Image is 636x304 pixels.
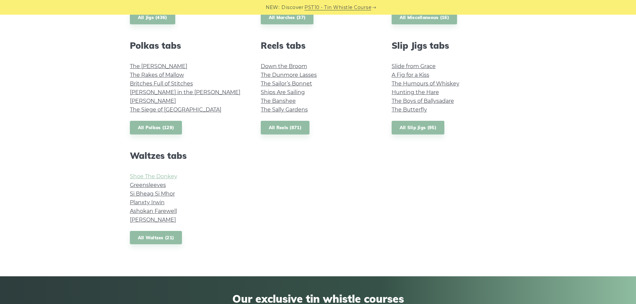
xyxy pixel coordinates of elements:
a: Down the Broom [261,63,307,69]
a: All Marches (37) [261,11,314,24]
h2: Reels tabs [261,40,376,51]
a: The Siege of [GEOGRAPHIC_DATA] [130,106,221,113]
a: All Polkas (129) [130,121,182,134]
a: A Fig for a Kiss [392,72,429,78]
a: Slide from Grace [392,63,436,69]
a: Shoe The Donkey [130,173,177,180]
a: The Dunmore Lasses [261,72,317,78]
a: The Humours of Whiskey [392,80,459,87]
a: Britches Full of Stitches [130,80,193,87]
a: Ships Are Sailing [261,89,305,95]
h2: Waltzes tabs [130,150,245,161]
a: The Banshee [261,98,296,104]
span: NEW: [266,4,279,11]
a: Ashokan Farewell [130,208,177,214]
a: PST10 - Tin Whistle Course [304,4,371,11]
a: All Slip Jigs (95) [392,121,444,134]
a: [PERSON_NAME] [130,217,176,223]
a: The Sailor’s Bonnet [261,80,312,87]
a: All Jigs (436) [130,11,175,24]
a: Planxty Irwin [130,199,165,206]
a: Si­ Bheag Si­ Mhor [130,191,175,197]
a: Greensleeves [130,182,166,188]
h2: Polkas tabs [130,40,245,51]
a: All Miscellaneous (16) [392,11,457,24]
a: The Sally Gardens [261,106,308,113]
a: [PERSON_NAME] in the [PERSON_NAME] [130,89,240,95]
a: [PERSON_NAME] [130,98,176,104]
a: The [PERSON_NAME] [130,63,187,69]
a: All Reels (871) [261,121,310,134]
a: The Butterfly [392,106,427,113]
h2: Slip Jigs tabs [392,40,506,51]
span: Discover [281,4,303,11]
a: All Waltzes (21) [130,231,182,245]
a: The Boys of Ballysadare [392,98,454,104]
a: The Rakes of Mallow [130,72,184,78]
a: Hunting the Hare [392,89,439,95]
